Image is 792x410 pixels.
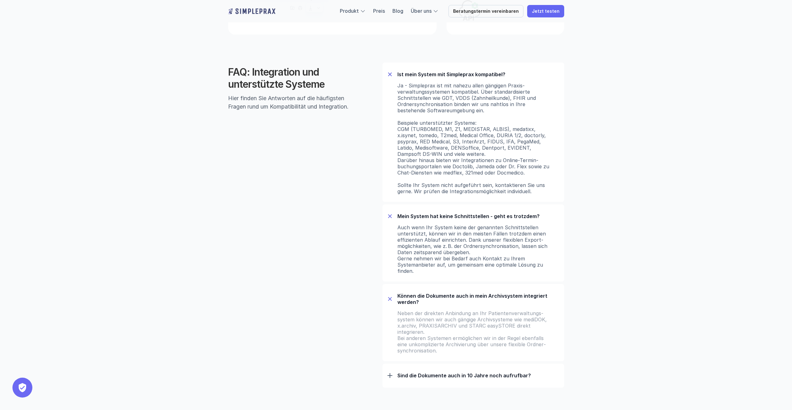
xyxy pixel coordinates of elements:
a: Produkt [340,8,359,14]
p: Sind die Dokumente auch in 10 Jahre noch aufrufbar? [397,373,559,379]
a: Jetzt testen [527,5,564,17]
p: Hier finden Sie Antworten auf die häufigsten Fragen rund um Kompatibilität und Integration. [228,94,363,111]
a: Preis [373,8,385,14]
p: Mein System hat keine Schnittstellen - geht es trotzdem? [397,213,559,219]
p: Ja - Simpleprax ist mit nahezu allen gängigen Praxis­verwaltungs­systemen kompatibel. Über standa... [397,82,553,194]
a: Beratungstermin vereinbaren [448,5,523,17]
p: Neben der direkten Anbindung an Ihr Patienten­verwaltungs­system können wir auch gängige Archivsy... [397,310,553,354]
p: Auch wenn Ihr System keine der genannten Schnittstellen unterstützt, können wir in den meisten Fä... [397,224,553,274]
p: Ist mein System mit Simpleprax kompatibel? [397,71,559,77]
a: Blog [392,8,403,14]
p: Jetzt testen [532,9,560,14]
p: Können die Dokumente auch in mein Archivsystem integriert werden? [397,293,559,305]
p: Beratungstermin vereinbaren [453,9,519,14]
a: Über uns [411,8,432,14]
h2: FAQ: Integration und unterstützte Systeme [228,66,363,90]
